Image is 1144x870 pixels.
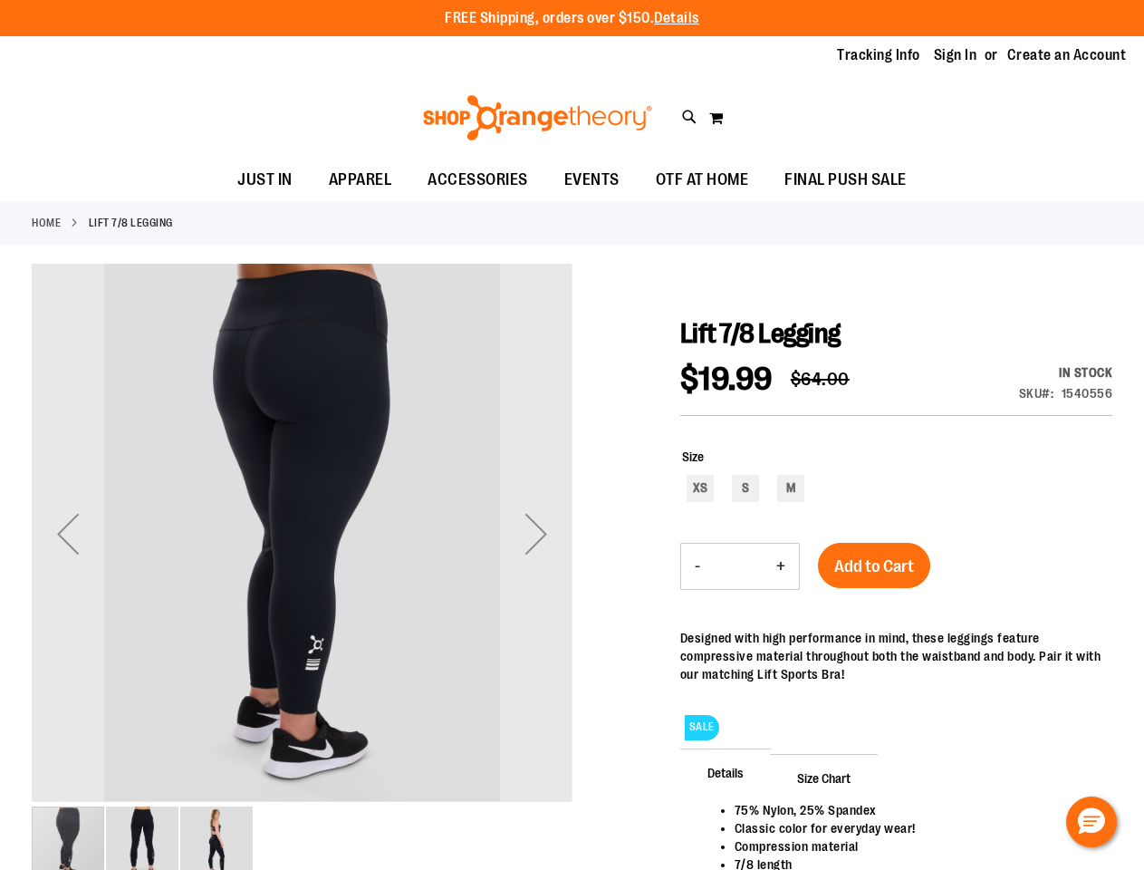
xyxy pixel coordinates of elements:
[32,215,61,231] a: Home
[1019,363,1113,382] div: In stock
[311,159,410,200] a: APPAREL
[237,159,293,200] span: JUST IN
[837,45,920,65] a: Tracking Info
[834,556,914,576] span: Add to Cart
[546,159,638,201] a: EVENTS
[791,369,850,390] span: $64.00
[1019,386,1054,401] strong: SKU
[32,261,572,802] img: 2024 October Lift 7/8 Legging
[934,45,977,65] a: Sign In
[409,159,546,201] a: ACCESSORIES
[564,159,620,200] span: EVENTS
[654,10,699,26] a: Details
[428,159,528,200] span: ACCESSORIES
[1062,384,1113,402] div: 1540556
[445,8,699,29] p: FREE Shipping, orders over $150.
[89,215,173,231] strong: Lift 7/8 Legging
[681,544,714,589] button: Decrease product quantity
[420,95,655,140] img: Shop Orangetheory
[735,819,1094,837] li: Classic color for everyday wear!
[656,159,749,200] span: OTF AT HOME
[680,749,771,796] span: Details
[32,264,104,805] div: Previous
[1007,45,1127,65] a: Create an Account
[329,159,392,200] span: APPAREL
[1019,363,1113,382] div: Availability
[682,449,704,464] span: Size
[732,475,759,502] div: S
[735,837,1094,855] li: Compression material
[687,475,714,502] div: XS
[500,264,572,805] div: Next
[32,264,572,805] div: 2024 October Lift 7/8 Legging
[685,715,719,739] span: SALE
[680,361,773,398] span: $19.99
[777,475,804,502] div: M
[763,544,799,589] button: Increase product quantity
[1066,797,1117,847] button: Hello, have a question? Let’s chat.
[770,754,878,801] span: Size Chart
[638,159,767,201] a: OTF AT HOME
[680,318,841,349] span: Lift 7/8 Legging
[219,159,311,201] a: JUST IN
[766,159,925,201] a: FINAL PUSH SALE
[735,801,1094,819] li: 75% Nylon, 25% Spandex
[818,543,930,588] button: Add to Cart
[784,159,907,200] span: FINAL PUSH SALE
[714,545,763,588] input: Product quantity
[680,629,1112,683] div: Designed with high performance in mind, these leggings feature compressive material throughout bo...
